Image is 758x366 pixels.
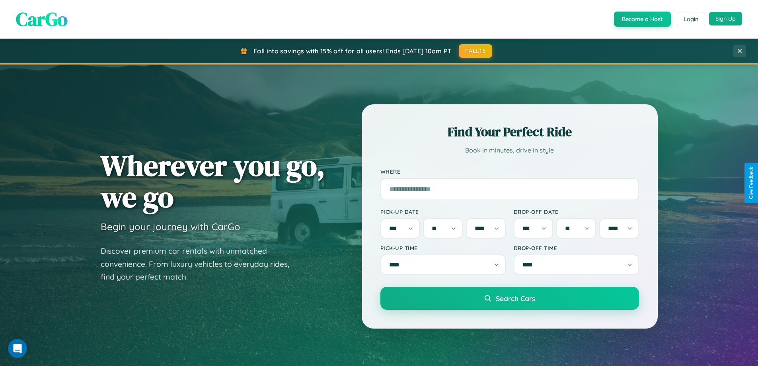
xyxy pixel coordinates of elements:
button: Sign Up [709,12,742,25]
label: Drop-off Time [514,245,639,251]
label: Pick-up Date [380,208,506,215]
div: Give Feedback [748,167,754,199]
button: FALL15 [459,44,492,58]
p: Book in minutes, drive in style [380,145,639,156]
button: Login [677,12,705,26]
label: Pick-up Time [380,245,506,251]
p: Discover premium car rentals with unmatched convenience. From luxury vehicles to everyday rides, ... [101,245,300,284]
h3: Begin your journey with CarGo [101,221,240,233]
span: CarGo [16,6,68,32]
h1: Wherever you go, we go [101,150,325,213]
label: Drop-off Date [514,208,639,215]
span: Search Cars [496,294,535,303]
h2: Find Your Perfect Ride [380,123,639,141]
iframe: Intercom live chat [8,339,27,358]
button: Search Cars [380,287,639,310]
button: Become a Host [614,12,671,27]
label: Where [380,168,639,175]
span: Fall into savings with 15% off for all users! Ends [DATE] 10am PT. [253,47,453,55]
